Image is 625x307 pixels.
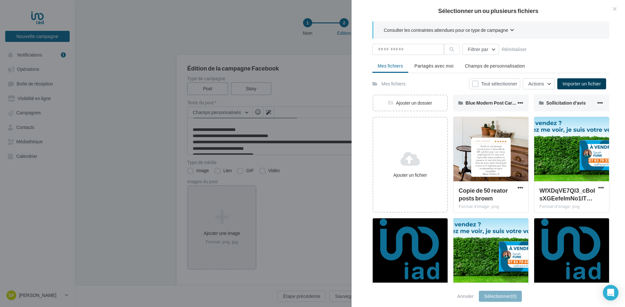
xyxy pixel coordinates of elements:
[499,45,529,53] button: Réinitialiser
[462,44,499,55] button: Filtrer par
[511,293,517,299] span: (0)
[546,100,586,106] span: Sollicitation d'avis
[539,187,595,202] span: WfXDqVE7Ql3_cBoIsXGEefeImNo1lTpUlQbpI1-9ZZHo8JztE2QvGoqKMWkYIQfRjiJBsq1F1KsuwQc=s0
[465,100,575,106] span: Blue Modern Post Carousel Tips LinkedIn Carousel
[384,27,514,35] button: Consulter les contraintes attendues pour ce type de campagne
[528,81,544,86] span: Actions
[523,78,555,89] button: Actions
[603,285,618,301] div: Open Intercom Messenger
[557,78,606,89] button: Importer un fichier
[459,204,523,210] div: Format d'image: png
[373,100,447,106] div: Ajouter un dossier
[539,204,604,210] div: Format d'image: png
[384,27,508,33] span: Consulter les contraintes attendues pour ce type de campagne
[459,187,508,202] span: Copie de 50 reator posts brown
[378,63,403,69] span: Mes fichiers
[362,8,615,14] h2: Sélectionner un ou plusieurs fichiers
[562,81,601,86] span: Importer un fichier
[465,63,525,69] span: Champs de personnalisation
[469,78,520,89] button: Tout sélectionner
[382,81,406,87] div: Mes fichiers
[479,291,522,302] button: Sélectionner(0)
[455,292,477,300] button: Annuler
[376,172,444,178] div: Ajouter un fichier
[414,63,453,69] span: Partagés avec moi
